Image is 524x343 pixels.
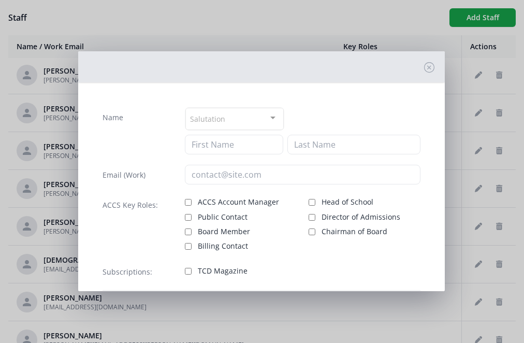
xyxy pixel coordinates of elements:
input: Director of Admissions [309,214,315,221]
span: Head of School [322,197,373,207]
input: First Name [185,135,284,154]
span: ACCS Account Manager [198,197,279,207]
span: Billing Contact [198,241,248,251]
input: TCD Magazine [185,268,192,275]
span: Board Member [198,226,250,237]
span: Chairman of Board [322,226,387,237]
label: Subscriptions: [103,267,152,277]
span: Salutation [190,112,225,124]
input: Chairman of Board [309,228,315,235]
input: Board Member [185,228,192,235]
input: Head of School [309,199,315,206]
span: Director of Admissions [322,212,400,222]
input: Last Name [287,135,420,154]
input: contact@site.com [185,165,421,184]
span: TCD Magazine [198,266,248,276]
label: Name [103,112,123,123]
label: ACCS Key Roles: [103,200,158,210]
input: Billing Contact [185,243,192,250]
input: Public Contact [185,214,192,221]
input: ACCS Account Manager [185,199,192,206]
label: Email (Work) [103,170,145,180]
span: Public Contact [198,212,248,222]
